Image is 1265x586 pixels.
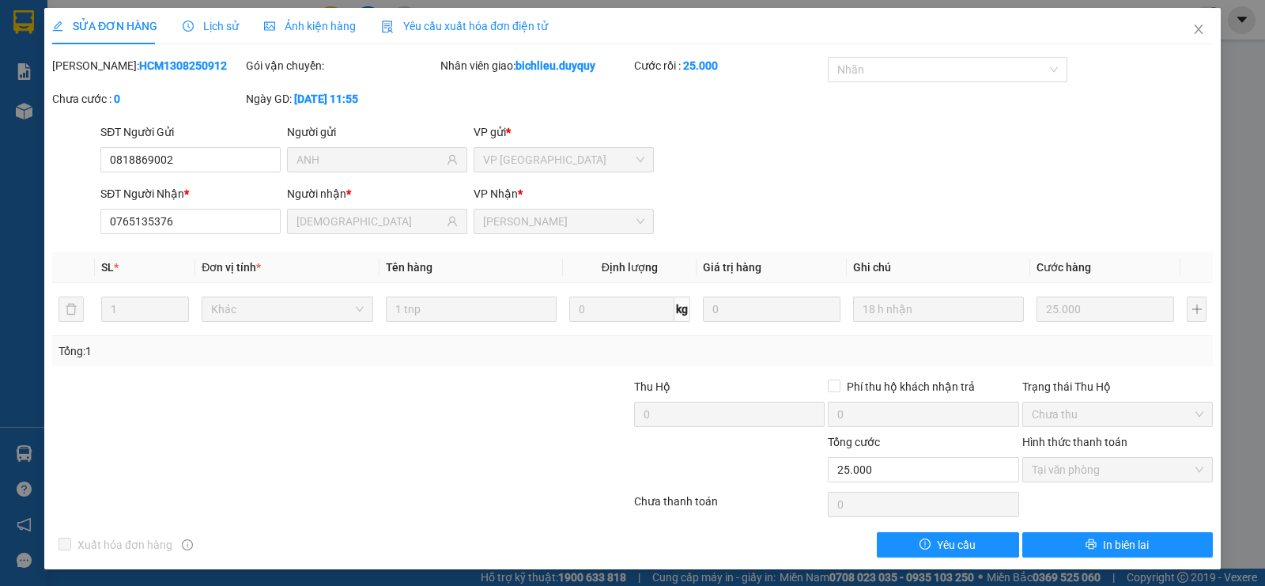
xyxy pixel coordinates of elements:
th: Ghi chú [847,252,1030,283]
div: SĐT Người Nhận [100,185,281,202]
span: printer [1086,539,1097,551]
button: exclamation-circleYêu cầu [877,532,1019,558]
span: Phí thu hộ khách nhận trả [840,378,981,395]
span: Định lượng [602,261,658,274]
span: Yêu cầu xuất hóa đơn điện tử [381,20,548,32]
button: printerIn biên lai [1022,532,1213,558]
div: Nhân viên giao: [440,57,631,74]
span: SL [101,261,114,274]
span: clock-circle [183,21,194,32]
span: info-circle [182,539,193,550]
span: user [447,216,458,227]
input: Ghi Chú [853,297,1024,322]
div: VP gửi [474,123,654,141]
b: 0 [114,93,120,105]
span: Thu Hộ [634,380,670,393]
b: bichlieu.duyquy [515,59,595,72]
label: Hình thức thanh toán [1022,436,1127,448]
b: [DATE] 11:55 [294,93,358,105]
div: Ngày GD: [246,90,436,108]
span: close [1192,23,1205,36]
span: Xuất hóa đơn hàng [71,536,179,554]
input: Tên người gửi [296,151,444,168]
span: VP Sài Gòn [483,148,644,172]
span: Yêu cầu [937,536,976,554]
span: edit [52,21,63,32]
div: Chưa thanh toán [632,493,826,520]
span: Đơn vị tính [202,261,261,274]
div: Chưa cước : [52,90,243,108]
span: Vĩnh Kim [483,210,644,233]
b: HCM1308250912 [139,59,227,72]
button: delete [59,297,84,322]
span: exclamation-circle [919,539,931,551]
span: Giá trị hàng [703,261,761,274]
span: SỬA ĐƠN HÀNG [52,20,157,32]
span: Chưa thu [1032,403,1203,426]
input: 0 [1037,297,1174,322]
div: [PERSON_NAME]: [52,57,243,74]
div: Người gửi [287,123,467,141]
div: Tổng: 1 [59,342,489,360]
input: 0 [703,297,840,322]
span: Ảnh kiện hàng [264,20,356,32]
span: In biên lai [1103,536,1149,554]
button: plus [1187,297,1206,322]
button: Close [1176,8,1221,52]
div: Trạng thái Thu Hộ [1022,378,1213,395]
span: Khác [211,297,363,321]
div: SĐT Người Gửi [100,123,281,141]
span: Tại văn phòng [1032,458,1203,482]
span: VP Nhận [474,187,518,200]
div: Gói vận chuyển: [246,57,436,74]
div: Người nhận [287,185,467,202]
span: picture [264,21,275,32]
input: VD: Bàn, Ghế [386,297,557,322]
span: Tổng cước [828,436,880,448]
b: 25.000 [683,59,718,72]
span: Tên hàng [386,261,432,274]
span: kg [674,297,690,322]
div: Cước rồi : [634,57,825,74]
span: user [447,154,458,165]
img: icon [381,21,394,33]
span: Lịch sử [183,20,239,32]
input: Tên người nhận [296,213,444,230]
span: Cước hàng [1037,261,1091,274]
